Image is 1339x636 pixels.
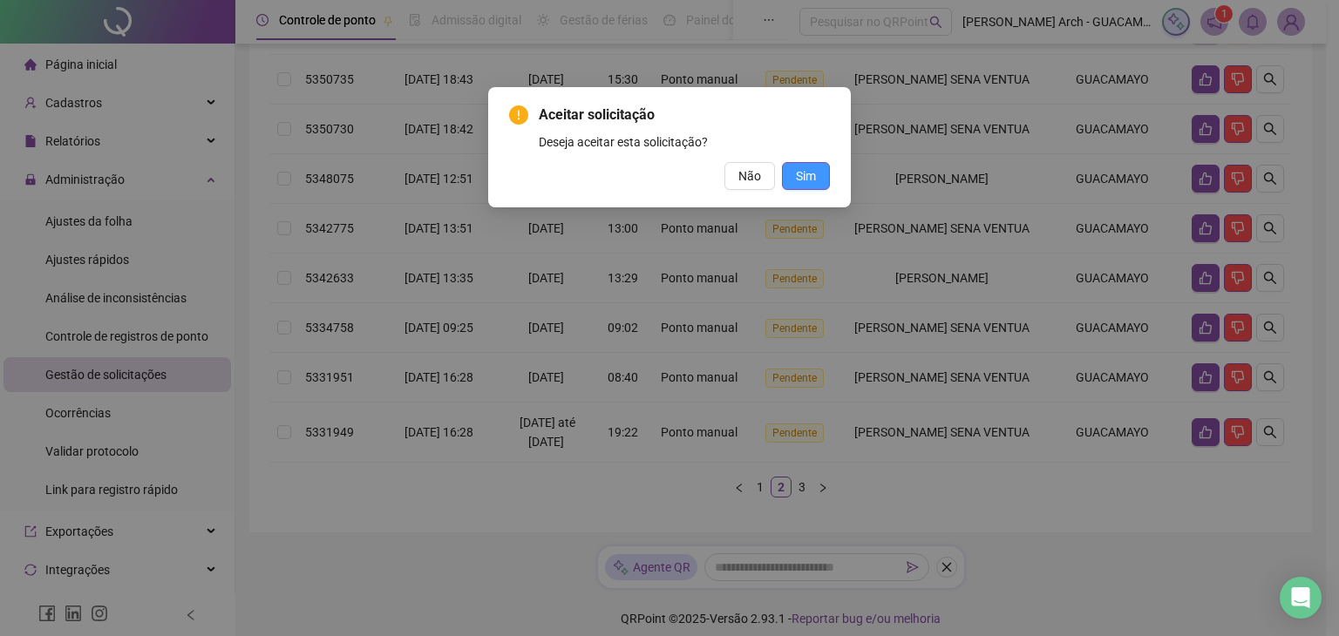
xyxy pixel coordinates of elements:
[782,162,830,190] button: Sim
[724,162,775,190] button: Não
[796,166,816,186] span: Sim
[539,132,830,152] div: Deseja aceitar esta solicitação?
[509,105,528,125] span: exclamation-circle
[738,166,761,186] span: Não
[1280,577,1322,619] div: Open Intercom Messenger
[539,105,830,125] span: Aceitar solicitação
